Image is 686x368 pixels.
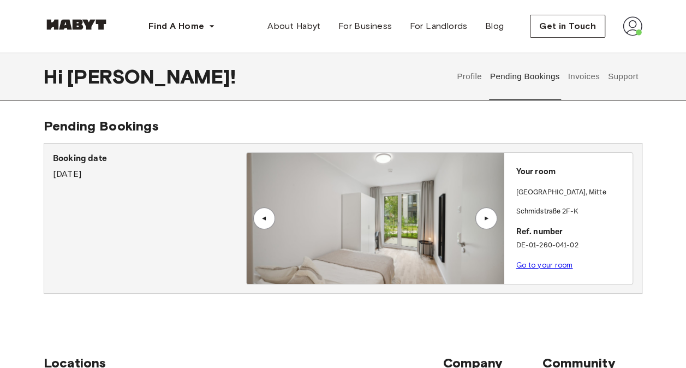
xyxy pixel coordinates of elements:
[481,215,492,222] div: ▲
[44,65,67,88] span: Hi
[488,52,561,100] button: Pending Bookings
[330,15,401,37] a: For Business
[516,240,628,251] p: DE-01-260-041-02
[516,226,628,239] p: Ref. number
[566,52,601,100] button: Invoices
[456,52,484,100] button: Profile
[485,20,504,33] span: Blog
[453,52,642,100] div: user profile tabs
[530,15,605,38] button: Get in Touch
[140,15,224,37] button: Find A Home
[476,15,513,37] a: Blog
[623,16,642,36] img: avatar
[259,215,270,222] div: ▲
[259,15,329,37] a: About Habyt
[516,187,606,198] p: [GEOGRAPHIC_DATA] , Mitte
[516,166,628,179] p: Your room
[44,19,109,30] img: Habyt
[148,20,204,33] span: Find A Home
[606,52,640,100] button: Support
[67,65,236,88] span: [PERSON_NAME] !
[44,118,159,134] span: Pending Bookings
[539,20,596,33] span: Get in Touch
[247,153,504,284] img: Image of the room
[53,152,246,181] div: [DATE]
[409,20,467,33] span: For Landlords
[267,20,320,33] span: About Habyt
[338,20,392,33] span: For Business
[401,15,476,37] a: For Landlords
[516,261,572,269] a: Go to your room
[516,206,628,217] p: Schmidstraße 2F-K
[53,152,246,165] p: Booking date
